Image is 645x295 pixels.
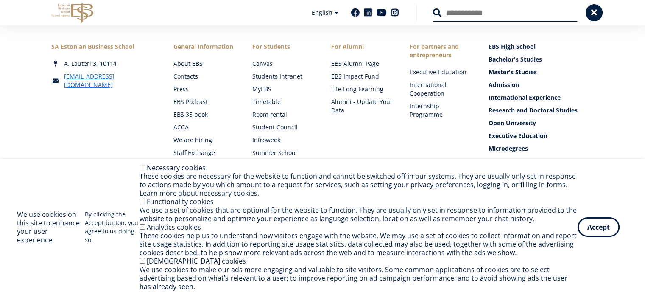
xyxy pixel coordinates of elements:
[331,85,393,93] a: Life Long Learning
[489,68,594,76] a: Master's Studies
[578,217,620,237] button: Accept
[252,123,314,132] a: Student Council
[252,149,314,157] a: Summer School
[489,55,594,64] a: Bachelor's Studies
[173,149,235,157] a: Staff Exchange
[391,8,399,17] a: Instagram
[252,98,314,106] a: Timetable
[489,132,594,140] a: Executive Education
[173,72,235,81] a: Contacts
[17,210,85,244] h2: We use cookies on this site to enhance your user experience
[252,72,314,81] a: Students Intranet
[252,110,314,119] a: Room rental
[252,59,314,68] a: Canvas
[140,172,578,197] div: These cookies are necessary for the website to function and cannot be switched off in our systems...
[489,119,594,127] a: Open University
[489,42,594,51] a: EBS High School
[410,102,472,119] a: Internship Programme
[410,68,472,76] a: Executive Education
[489,81,594,89] a: Admission
[252,42,314,51] a: For Students
[85,210,140,244] p: By clicking the Accept button, you agree to us doing so.
[410,42,472,59] span: For partners and entrepreneurs
[351,8,360,17] a: Facebook
[331,98,393,115] a: Alumni - Update Your Data
[173,110,235,119] a: EBS 35 book
[331,59,393,68] a: EBS Alumni Page
[331,72,393,81] a: EBS Impact Fund
[147,163,206,172] label: Necessary cookies
[173,136,235,144] a: We are hiring
[410,81,472,98] a: International Cooperation
[252,136,314,144] a: Introweek
[147,197,214,206] label: Functionality cookies
[173,98,235,106] a: EBS Podcast
[489,144,594,153] a: Microdegrees
[173,42,235,51] span: General Information
[489,93,594,102] a: International Experience
[331,42,393,51] span: For Alumni
[51,42,157,51] div: SA Estonian Business School
[51,59,157,68] div: A. Lauteri 3, 10114
[140,206,578,223] div: We use a set of cookies that are optional for the website to function. They are usually only set ...
[252,85,314,93] a: MyEBS
[364,8,372,17] a: Linkedin
[147,256,246,266] label: [DEMOGRAPHIC_DATA] cookies
[173,85,235,93] a: Press
[489,106,594,115] a: Research and Doctoral Studies
[140,231,578,257] div: These cookies help us to understand how visitors engage with the website. We may use a set of coo...
[173,123,235,132] a: ACCA
[377,8,386,17] a: Youtube
[64,72,157,89] a: [EMAIL_ADDRESS][DOMAIN_NAME]
[147,222,201,232] label: Analytics cookies
[140,265,578,291] div: We use cookies to make our ads more engaging and valuable to site visitors. Some common applicati...
[173,59,235,68] a: About EBS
